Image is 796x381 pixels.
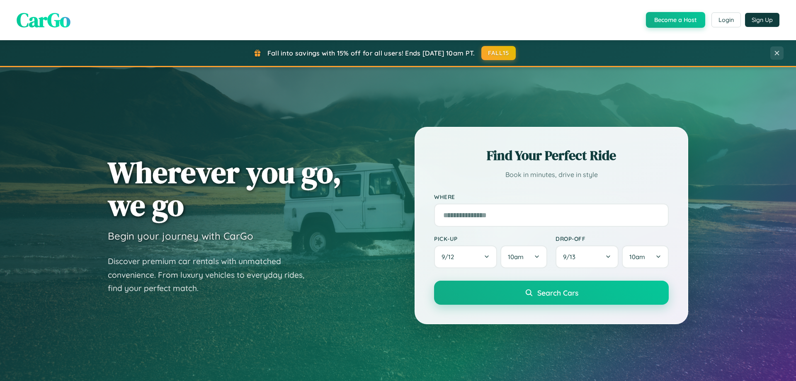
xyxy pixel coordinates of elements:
[537,288,578,297] span: Search Cars
[108,156,342,221] h1: Wherever you go, we go
[500,245,547,268] button: 10am
[556,245,619,268] button: 9/13
[17,6,70,34] span: CarGo
[108,230,253,242] h3: Begin your journey with CarGo
[745,13,779,27] button: Sign Up
[108,255,315,295] p: Discover premium car rentals with unmatched convenience. From luxury vehicles to everyday rides, ...
[646,12,705,28] button: Become a Host
[434,146,669,165] h2: Find Your Perfect Ride
[442,253,458,261] span: 9 / 12
[563,253,580,261] span: 9 / 13
[629,253,645,261] span: 10am
[434,235,547,242] label: Pick-up
[508,253,524,261] span: 10am
[434,245,497,268] button: 9/12
[434,193,669,200] label: Where
[434,281,669,305] button: Search Cars
[267,49,475,57] span: Fall into savings with 15% off for all users! Ends [DATE] 10am PT.
[622,245,669,268] button: 10am
[434,169,669,181] p: Book in minutes, drive in style
[481,46,516,60] button: FALL15
[556,235,669,242] label: Drop-off
[711,12,741,27] button: Login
